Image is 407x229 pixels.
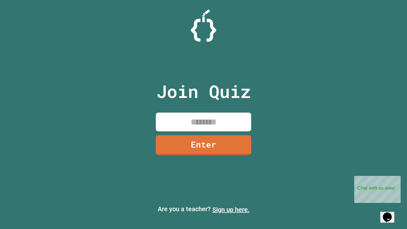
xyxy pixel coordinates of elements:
iframe: chat widget [354,176,401,203]
img: Logo.svg [191,10,216,42]
a: Sign up here. [212,206,250,213]
p: Are you a teacher? [5,204,402,214]
a: Enter [156,135,251,155]
p: Join Quiz [156,78,251,105]
iframe: chat widget [380,204,401,223]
